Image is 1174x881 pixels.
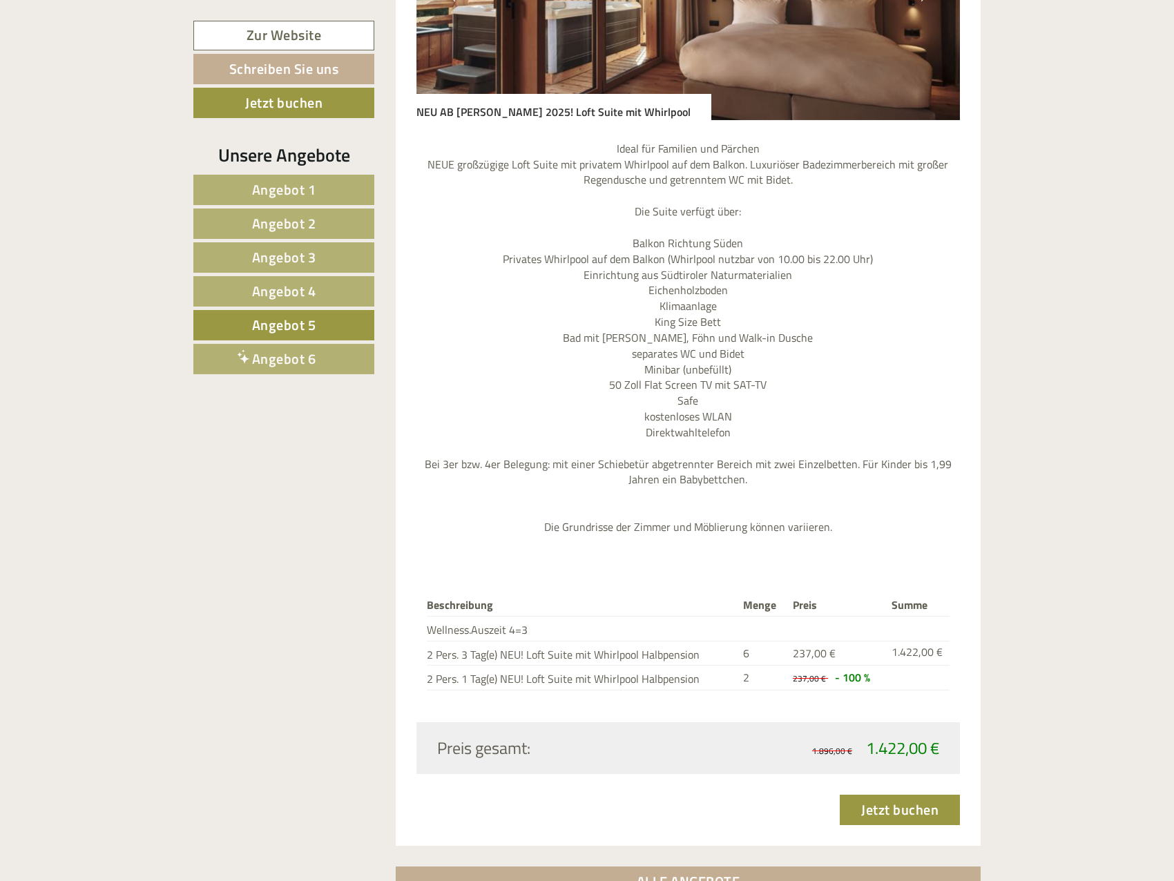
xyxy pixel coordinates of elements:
[738,641,787,666] td: 6
[427,736,689,759] div: Preis gesamt:
[835,669,870,686] span: - 100 %
[793,672,826,685] span: 237,00 €
[427,594,738,616] th: Beschreibung
[427,666,738,690] td: 2 Pers. 1 Tag(e) NEU! Loft Suite mit Whirlpool Halbpension
[416,94,711,120] div: NEU AB [PERSON_NAME] 2025! Loft Suite mit Whirlpool
[738,594,787,616] th: Menge
[252,213,316,234] span: Angebot 2
[427,616,738,641] td: Wellness.Auszeit 4=3
[738,666,787,690] td: 2
[812,744,852,757] span: 1.896,00 €
[252,179,316,200] span: Angebot 1
[787,594,886,616] th: Preis
[252,314,316,336] span: Angebot 5
[886,641,950,666] td: 1.422,00 €
[193,54,374,84] a: Schreiben Sie uns
[193,21,374,50] a: Zur Website
[416,141,961,535] p: Ideal für Familien und Pärchen NEUE großzügige Loft Suite mit privatem Whirlpool auf dem Balkon. ...
[252,348,316,369] span: Angebot 6
[193,142,374,168] div: Unsere Angebote
[252,246,316,268] span: Angebot 3
[886,594,950,616] th: Summe
[866,735,939,760] span: 1.422,00 €
[840,795,960,825] a: Jetzt buchen
[252,280,316,302] span: Angebot 4
[193,88,374,118] a: Jetzt buchen
[427,641,738,666] td: 2 Pers. 3 Tag(e) NEU! Loft Suite mit Whirlpool Halbpension
[793,645,836,661] span: 237,00 €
